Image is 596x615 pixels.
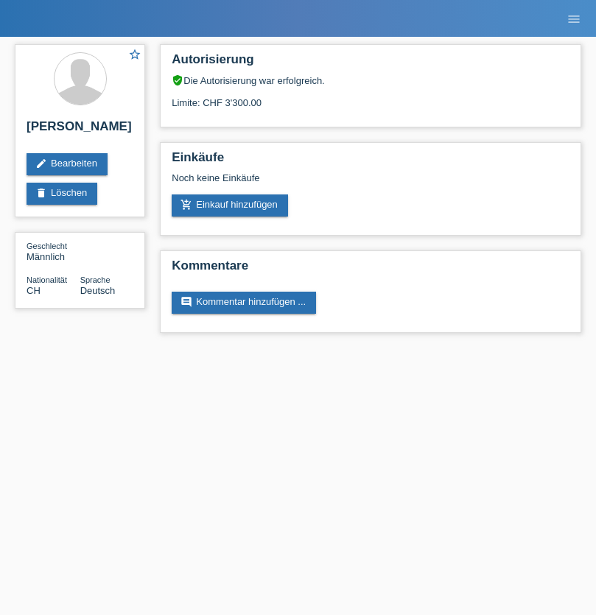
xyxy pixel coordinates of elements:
[27,240,80,262] div: Männlich
[35,158,47,169] i: edit
[172,194,288,217] a: add_shopping_cartEinkauf hinzufügen
[27,275,67,284] span: Nationalität
[128,48,141,63] a: star_border
[27,242,67,250] span: Geschlecht
[172,52,569,74] h2: Autorisierung
[35,187,47,199] i: delete
[559,14,589,23] a: menu
[172,150,569,172] h2: Einkäufe
[172,74,569,86] div: Die Autorisierung war erfolgreich.
[80,275,111,284] span: Sprache
[172,259,569,281] h2: Kommentare
[172,86,569,108] div: Limite: CHF 3'300.00
[172,292,316,314] a: commentKommentar hinzufügen ...
[180,296,192,308] i: comment
[27,285,41,296] span: Schweiz
[172,74,183,86] i: verified_user
[180,199,192,211] i: add_shopping_cart
[80,285,116,296] span: Deutsch
[128,48,141,61] i: star_border
[567,12,581,27] i: menu
[172,172,569,194] div: Noch keine Einkäufe
[27,153,108,175] a: editBearbeiten
[27,119,133,141] h2: [PERSON_NAME]
[27,183,97,205] a: deleteLöschen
